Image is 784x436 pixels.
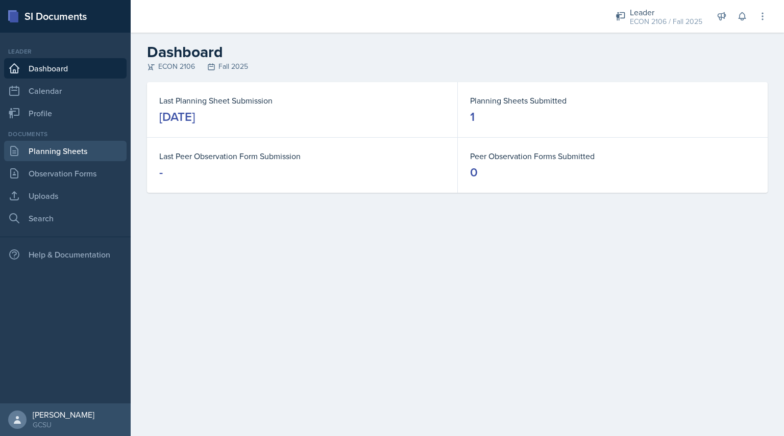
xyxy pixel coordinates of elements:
[470,164,478,181] div: 0
[147,61,768,72] div: ECON 2106 Fall 2025
[4,130,127,139] div: Documents
[159,109,195,125] div: [DATE]
[4,47,127,56] div: Leader
[147,43,768,61] h2: Dashboard
[470,94,755,107] dt: Planning Sheets Submitted
[470,109,475,125] div: 1
[4,186,127,206] a: Uploads
[33,420,94,430] div: GCSU
[4,103,127,123] a: Profile
[4,81,127,101] a: Calendar
[159,164,163,181] div: -
[33,409,94,420] div: [PERSON_NAME]
[4,244,127,265] div: Help & Documentation
[4,163,127,184] a: Observation Forms
[630,6,702,18] div: Leader
[4,208,127,228] a: Search
[4,58,127,79] a: Dashboard
[470,150,755,162] dt: Peer Observation Forms Submitted
[159,150,445,162] dt: Last Peer Observation Form Submission
[630,16,702,27] div: ECON 2106 / Fall 2025
[159,94,445,107] dt: Last Planning Sheet Submission
[4,141,127,161] a: Planning Sheets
